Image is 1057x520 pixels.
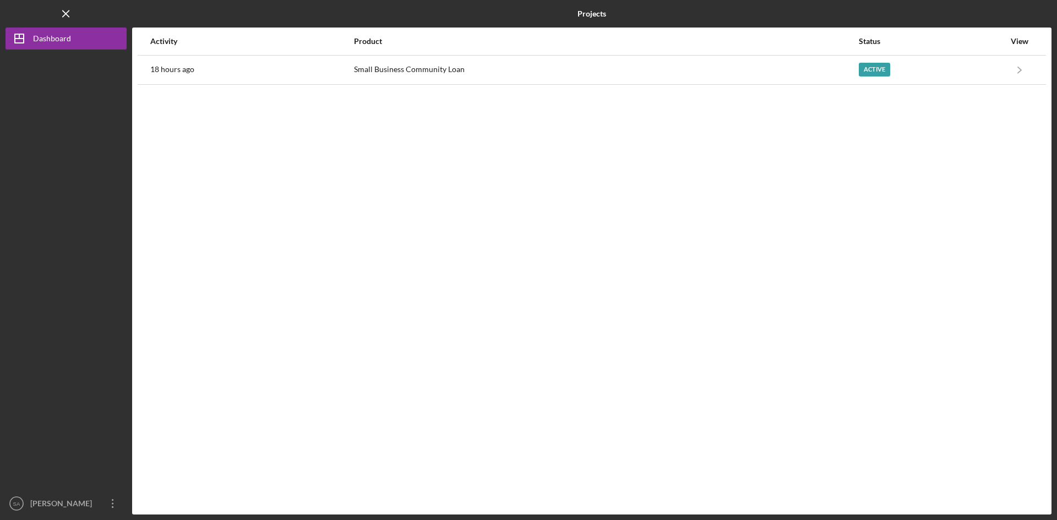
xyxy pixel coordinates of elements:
[28,492,99,517] div: [PERSON_NAME]
[33,28,71,52] div: Dashboard
[13,501,20,507] text: SA
[150,65,194,74] time: 2025-09-15 21:51
[859,63,890,76] div: Active
[859,37,1005,46] div: Status
[150,37,353,46] div: Activity
[354,37,858,46] div: Product
[354,56,858,84] div: Small Business Community Loan
[6,492,127,514] button: SA[PERSON_NAME]
[577,9,606,18] b: Projects
[6,28,127,50] button: Dashboard
[1006,37,1033,46] div: View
